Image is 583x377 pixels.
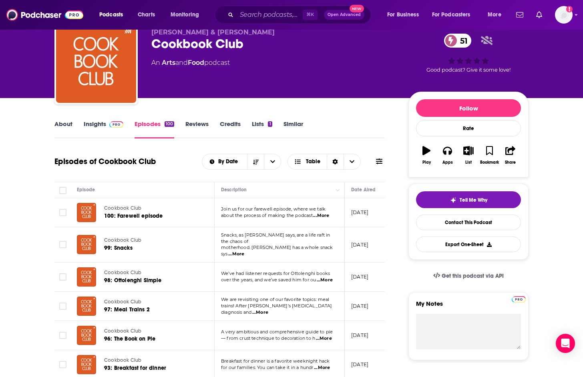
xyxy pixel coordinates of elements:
[324,10,364,20] button: Open AdvancedNew
[218,159,241,164] span: By Date
[104,306,150,313] span: 97: Meal Trains 2
[202,159,247,164] button: open menu
[328,13,361,17] span: Open Advanced
[221,358,330,364] span: Breakfast for dinner is a favorite weeknight hack
[104,213,163,219] span: 100: Farewell episode
[351,209,368,216] p: [DATE]
[84,120,123,138] a: InsightsPodchaser Pro
[94,8,133,21] button: open menu
[351,332,368,339] p: [DATE]
[221,232,330,244] span: Snacks, as [PERSON_NAME] says, are a life raft in the chaos of
[109,121,123,128] img: Podchaser Pro
[221,329,333,335] span: A very ambitious and comprehensive guide to pie
[104,299,141,305] span: Cookbook Club
[221,335,315,341] span: — from crust technique to decoration to h
[237,8,303,21] input: Search podcasts, credits, & more...
[422,160,431,165] div: Play
[6,7,83,22] img: Podchaser - Follow, Share and Rate Podcasts
[555,6,573,24] img: User Profile
[99,9,123,20] span: Podcasts
[437,141,458,170] button: Apps
[452,34,472,48] span: 51
[350,5,364,12] span: New
[303,10,318,20] span: ⌘ K
[416,99,521,117] button: Follow
[505,160,516,165] div: Share
[165,8,209,21] button: open menu
[287,154,361,170] button: Choose View
[444,34,472,48] a: 51
[442,160,453,165] div: Apps
[228,251,244,257] span: ...More
[221,245,333,257] span: motherhood. [PERSON_NAME] has a whole snack sys
[314,365,330,371] span: ...More
[566,6,573,12] svg: Add a profile image
[555,6,573,24] button: Show profile menu
[188,59,204,66] a: Food
[104,335,155,342] span: 96: The Book on Pie
[264,154,281,169] button: open menu
[351,273,368,280] p: [DATE]
[416,120,521,136] div: Rate
[479,141,500,170] button: Bookmark
[59,241,66,248] span: Toggle select row
[77,185,95,195] div: Episode
[54,120,72,138] a: About
[432,9,470,20] span: For Podcasters
[221,303,332,315] span: trains! After [PERSON_NAME]’s [MEDICAL_DATA] diagnosis and
[104,277,199,285] a: 98: Ottolenghi Simple
[171,9,199,20] span: Monitoring
[512,296,526,303] img: Podchaser Pro
[202,154,281,170] h2: Choose List sort
[59,273,66,281] span: Toggle select row
[104,335,199,343] a: 96: The Book on Pie
[351,241,368,248] p: [DATE]
[222,6,379,24] div: Search podcasts, credits, & more...
[56,23,136,103] img: Cookbook Club
[512,295,526,303] a: Pro website
[59,361,66,368] span: Toggle select row
[416,215,521,230] a: Contact This Podcast
[104,205,199,212] a: Cookbook Club
[268,121,272,127] div: 1
[59,209,66,216] span: Toggle select row
[382,8,429,21] button: open menu
[220,120,241,138] a: Credits
[313,213,329,219] span: ...More
[221,365,314,370] span: for our families. You can take it in a hundr
[221,297,330,302] span: We are revisiting one of our favorite topics: meal
[104,212,199,220] a: 100: Farewell episode
[185,120,209,138] a: Reviews
[533,8,545,22] a: Show notifications dropdown
[450,197,456,203] img: tell me why sparkle
[104,269,199,277] a: Cookbook Club
[465,160,472,165] div: List
[104,270,141,275] span: Cookbook Club
[500,141,521,170] button: Share
[151,28,275,36] span: [PERSON_NAME] & [PERSON_NAME]
[221,271,330,276] span: We’ve had listener requests for Ottolenghi books
[162,59,175,66] a: Arts
[59,332,66,339] span: Toggle select row
[426,67,511,73] span: Good podcast? Give it some love!
[151,58,230,68] div: An podcast
[165,121,174,127] div: 100
[104,277,162,284] span: 98: Ottolenghi Simple
[104,306,199,314] a: 97: Meal Trains 2
[416,191,521,208] button: tell me why sparkleTell Me Why
[59,303,66,310] span: Toggle select row
[408,28,529,78] div: 51Good podcast? Give it some love!
[135,120,174,138] a: Episodes100
[316,335,332,342] span: ...More
[104,244,199,252] a: 99: Snacks
[252,309,268,316] span: ...More
[138,9,155,20] span: Charts
[104,365,166,371] span: 93: Breakfast for dinner
[104,328,141,334] span: Cookbook Club
[488,9,501,20] span: More
[460,197,487,203] span: Tell Me Why
[283,120,303,138] a: Similar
